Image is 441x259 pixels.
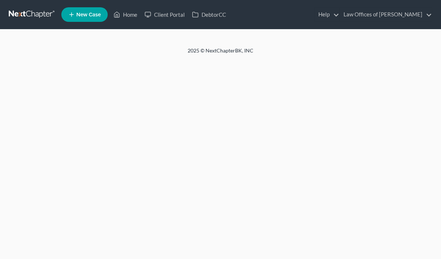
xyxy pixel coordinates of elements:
[188,8,230,21] a: DebtorCC
[12,47,429,60] div: 2025 © NextChapterBK, INC
[141,8,188,21] a: Client Portal
[110,8,141,21] a: Home
[61,7,108,22] new-legal-case-button: New Case
[315,8,339,21] a: Help
[340,8,432,21] a: Law Offices of [PERSON_NAME]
